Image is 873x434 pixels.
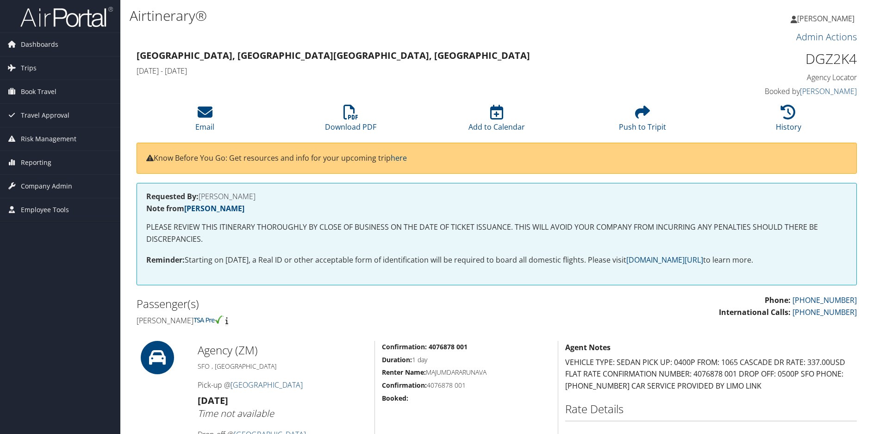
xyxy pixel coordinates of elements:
a: [PHONE_NUMBER] [792,295,857,305]
strong: Confirmation: 4076878 001 [382,342,468,351]
h2: Rate Details [565,401,857,417]
h4: Pick-up @ [198,380,368,390]
h2: Passenger(s) [137,296,490,312]
a: Push to Tripit [619,110,666,132]
span: Book Travel [21,80,56,103]
a: History [776,110,801,132]
h4: Agency Locator [687,72,857,82]
strong: Booked: [382,394,408,403]
h4: [DATE] - [DATE] [137,66,673,76]
a: [PHONE_NUMBER] [792,307,857,317]
strong: Agent Notes [565,342,611,352]
a: Email [195,110,214,132]
i: Time not available [198,407,274,420]
strong: Renter Name: [382,368,426,377]
p: VEHICLE TYPE: SEDAN PICK UP: 0400P FROM: 1065 CASCADE DR RATE: 337.00USD FLAT RATE CONFIRMATION N... [565,357,857,392]
a: Add to Calendar [468,110,525,132]
strong: International Calls: [719,307,791,317]
a: [PERSON_NAME] [800,86,857,96]
a: Download PDF [325,110,376,132]
p: Know Before You Go: Get resources and info for your upcoming trip [146,152,847,164]
a: [DOMAIN_NAME][URL] [626,255,703,265]
h1: Airtinerary® [130,6,619,25]
strong: Reminder: [146,255,185,265]
span: Travel Approval [21,104,69,127]
span: Reporting [21,151,51,174]
h5: MAJUMDARARUNAVA [382,368,551,377]
p: PLEASE REVIEW THIS ITINERARY THOROUGHLY BY CLOSE OF BUSINESS ON THE DATE OF TICKET ISSUANCE. THIS... [146,221,847,245]
p: Starting on [DATE], a Real ID or other acceptable form of identification will be required to boar... [146,254,847,266]
h4: Booked by [687,86,857,96]
a: here [391,153,407,163]
h2: Agency (ZM) [198,342,368,358]
strong: Duration: [382,355,412,364]
strong: Phone: [765,295,791,305]
span: [PERSON_NAME] [797,13,854,24]
a: [PERSON_NAME] [184,203,244,214]
h5: SFO , [GEOGRAPHIC_DATA] [198,362,368,371]
span: Dashboards [21,33,58,56]
h4: [PERSON_NAME] [137,315,490,326]
h1: DGZ2K4 [687,49,857,69]
span: Trips [21,57,37,80]
strong: Note from [146,203,244,214]
span: Risk Management [21,127,76,151]
img: airportal-logo.png [20,6,113,28]
strong: Requested By: [146,191,199,201]
span: Employee Tools [21,198,69,221]
h5: 1 day [382,355,551,365]
img: tsa-precheck.png [193,315,224,324]
h5: 4076878 001 [382,381,551,390]
span: Company Admin [21,175,72,198]
strong: Confirmation: [382,381,427,390]
a: [GEOGRAPHIC_DATA] [231,380,303,390]
strong: [DATE] [198,394,228,407]
h4: [PERSON_NAME] [146,193,847,200]
a: Admin Actions [796,31,857,43]
a: [PERSON_NAME] [791,5,864,32]
strong: [GEOGRAPHIC_DATA], [GEOGRAPHIC_DATA] [GEOGRAPHIC_DATA], [GEOGRAPHIC_DATA] [137,49,530,62]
